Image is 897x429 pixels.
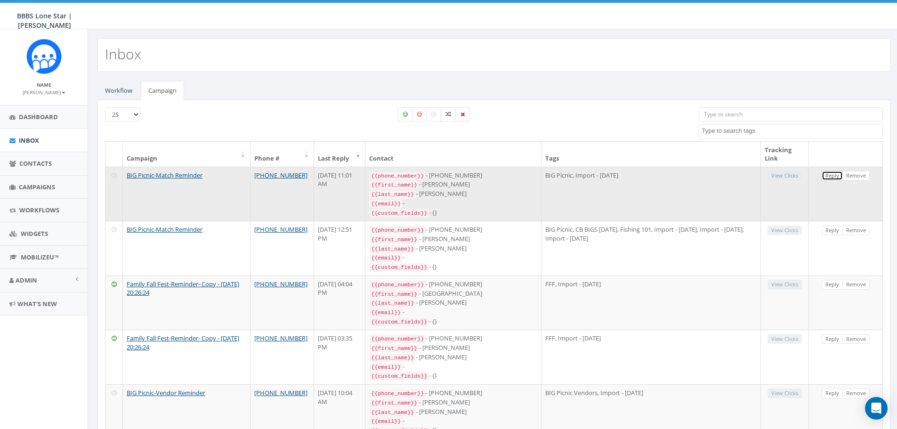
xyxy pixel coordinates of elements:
td: FFF, Import - [DATE] [541,275,761,330]
a: [PHONE_NUMBER] [254,280,307,288]
div: - [PHONE_NUMBER] [369,171,537,180]
a: [PHONE_NUMBER] [254,334,307,342]
div: - [PERSON_NAME] [369,407,537,417]
th: Tracking Link [761,142,809,167]
code: {{phone_number}} [369,281,426,289]
code: {{first_name}} [369,344,419,353]
img: Rally_Corp_Icon_1.png [26,39,62,74]
small: Name [37,81,51,88]
div: - [PERSON_NAME] [369,189,537,199]
h2: Inbox [105,46,141,62]
label: Negative [412,107,427,121]
label: Positive [398,107,413,121]
a: Reply [822,389,843,398]
span: What's New [17,299,57,308]
td: FFF, Import - [DATE] [541,330,761,384]
div: - [PHONE_NUMBER] [369,334,537,343]
div: - [PERSON_NAME] [369,244,537,253]
div: - {} [369,371,537,380]
th: Campaign: activate to sort column ascending [123,142,251,167]
th: Tags [541,142,761,167]
small: [PERSON_NAME] [23,89,65,96]
code: {{phone_number}} [369,172,426,180]
code: {{last_name}} [369,245,416,253]
div: - [PERSON_NAME] [369,180,537,189]
code: {{custom_fields}} [369,263,429,272]
div: - [369,199,537,208]
div: - [PERSON_NAME] [369,235,537,244]
code: {{last_name}} [369,299,416,308]
code: {{last_name}} [369,190,416,199]
div: Open Intercom Messenger [865,397,888,420]
code: {{email}} [369,308,403,317]
a: Reply [822,334,843,344]
code: {{email}} [369,254,403,262]
div: - [PERSON_NAME] [369,343,537,353]
label: Neutral [426,107,441,121]
code: {{phone_number}} [369,389,426,398]
a: Reply [822,280,843,290]
input: Type to search [699,107,883,121]
code: {{custom_fields}} [369,318,429,326]
td: [DATE] 11:01 AM [314,167,365,221]
a: Reply [822,226,843,235]
a: Workflow [97,81,140,100]
code: {{email}} [369,363,403,372]
code: {{phone_number}} [369,335,426,343]
div: - {} [369,317,537,326]
a: Campaign [141,81,184,100]
div: - [PHONE_NUMBER] [369,280,537,289]
a: Remove [842,389,870,398]
label: Mixed [440,107,456,121]
code: {{last_name}} [369,354,416,362]
span: Workflows [19,206,59,214]
code: {{first_name}} [369,235,419,244]
span: Widgets [21,229,48,238]
div: - [PHONE_NUMBER] [369,389,537,398]
span: MobilizeU™ [21,253,59,261]
th: Phone #: activate to sort column ascending [251,142,314,167]
a: Reply [822,171,843,181]
span: Inbox [19,136,39,145]
div: - [369,416,537,426]
div: - [PHONE_NUMBER] [369,225,537,235]
a: [PHONE_NUMBER] [254,225,307,234]
label: Removed [455,107,470,121]
a: Remove [842,334,870,344]
div: - [PERSON_NAME] [369,353,537,362]
th: Last Reply: activate to sort column ascending [314,142,365,167]
code: {{first_name}} [369,399,419,407]
td: [DATE] 03:35 PM [314,330,365,384]
a: [PHONE_NUMBER] [254,171,307,179]
a: BIG Picnic-Match Reminder [127,171,202,179]
th: Contact [365,142,541,167]
span: Dashboard [19,113,58,121]
code: {{custom_fields}} [369,209,429,218]
code: {{first_name}} [369,181,419,189]
a: Family Fall Fest-Reminder- Copy - [DATE] 20:26:24 [127,280,239,297]
code: {{custom_fields}} [369,372,429,380]
span: Admin [16,276,37,284]
a: BIG Picnic-Match Reminder [127,225,202,234]
div: - [PERSON_NAME] [369,298,537,308]
code: {{last_name}} [369,408,416,417]
div: - [369,362,537,372]
div: - {} [369,262,537,272]
div: - {} [369,208,537,218]
span: Contacts [19,159,52,168]
code: {{phone_number}} [369,226,426,235]
div: - [PERSON_NAME] [369,398,537,407]
div: - [369,253,537,262]
a: Remove [842,226,870,235]
a: BIG Picnic-Vendor Reminder [127,389,205,397]
code: {{email}} [369,200,403,208]
span: BBBS Lone Star | [PERSON_NAME] [17,11,72,30]
span: Campaigns [19,183,55,191]
textarea: Search [702,127,882,135]
a: Remove [842,171,870,181]
td: BIG Picnic, CB BIGS [DATE], Fishing 101, Import - [DATE], Import - [DATE], Import - [DATE] [541,221,761,275]
td: [DATE] 04:04 PM [314,275,365,330]
a: Remove [842,280,870,290]
a: Family Fall Fest-Reminder- Copy - [DATE] 20:26:24 [127,334,239,351]
code: {{email}} [369,417,403,426]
